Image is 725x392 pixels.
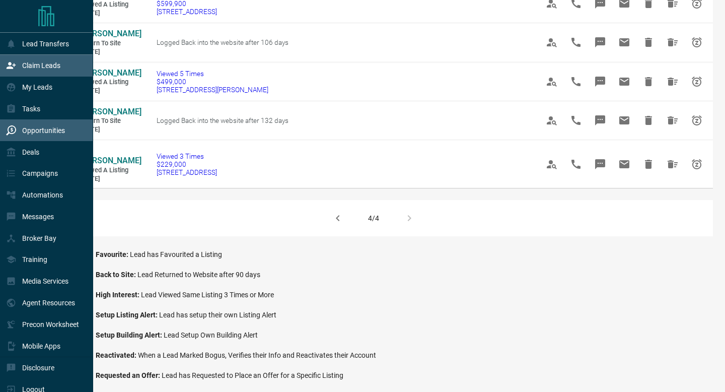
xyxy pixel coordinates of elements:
[661,152,685,176] span: Hide All from G Stmartin
[81,117,141,125] span: Return to Site
[81,146,141,166] span: G [PERSON_NAME]
[661,70,685,94] span: Hide All from Carlos Acosta
[130,250,222,258] span: Lead has Favourited a Listing
[157,70,268,78] span: Viewed 5 Times
[157,152,217,160] span: Viewed 3 Times
[137,271,260,279] span: Lead Returned to Website after 90 days
[661,108,685,133] span: Hide All from Zoe Powell
[368,214,379,222] div: 4/4
[157,160,217,168] span: $229,000
[612,30,636,54] span: Email
[540,152,564,176] span: View Profile
[96,311,159,319] span: Setup Listing Alert
[661,30,685,54] span: Hide All from JoAnn Stuart
[612,70,636,94] span: Email
[588,108,612,133] span: Message
[141,291,274,299] span: Lead Viewed Same Listing 3 Times or More
[157,168,217,176] span: [STREET_ADDRESS]
[564,152,588,176] span: Call
[540,70,564,94] span: View Profile
[81,78,141,87] span: Viewed a Listing
[81,166,141,175] span: Viewed a Listing
[564,30,588,54] span: Call
[162,371,343,379] span: Lead has Requested to Place an Offer for a Specific Listing
[81,29,141,38] span: [PERSON_NAME]
[96,291,141,299] span: High Interest
[685,108,709,133] span: Snooze
[138,351,376,359] span: When a Lead Marked Bogus, Verifies their Info and Reactivates their Account
[81,9,141,18] span: [DATE]
[612,152,636,176] span: Email
[81,107,141,117] a: [PERSON_NAME]
[81,48,141,56] span: [DATE]
[157,152,217,176] a: Viewed 3 Times$229,000[STREET_ADDRESS]
[588,70,612,94] span: Message
[636,152,661,176] span: Hide
[157,78,268,86] span: $499,000
[612,108,636,133] span: Email
[157,38,288,46] span: Logged Back into the website after 106 days
[564,70,588,94] span: Call
[636,70,661,94] span: Hide
[540,30,564,54] span: View Profile
[81,125,141,134] span: [DATE]
[685,30,709,54] span: Snooze
[159,311,276,319] span: Lead has setup their own Listing Alert
[96,250,130,258] span: Favourite
[96,351,138,359] span: Reactivated
[81,87,141,95] span: [DATE]
[81,146,141,167] a: G [PERSON_NAME]
[588,30,612,54] span: Message
[81,1,141,9] span: Viewed a Listing
[96,331,164,339] span: Setup Building Alert
[81,29,141,39] a: [PERSON_NAME]
[96,271,137,279] span: Back to Site
[540,108,564,133] span: View Profile
[157,8,217,16] span: [STREET_ADDRESS]
[685,152,709,176] span: Snooze
[96,371,162,379] span: Requested an Offer
[636,108,661,133] span: Hide
[685,70,709,94] span: Snooze
[157,86,268,94] span: [STREET_ADDRESS][PERSON_NAME]
[81,175,141,183] span: [DATE]
[81,39,141,48] span: Return to Site
[636,30,661,54] span: Hide
[81,68,141,78] span: [PERSON_NAME]
[164,331,258,339] span: Lead Setup Own Building Alert
[157,70,268,94] a: Viewed 5 Times$499,000[STREET_ADDRESS][PERSON_NAME]
[81,107,141,116] span: [PERSON_NAME]
[564,108,588,133] span: Call
[81,68,141,79] a: [PERSON_NAME]
[588,152,612,176] span: Message
[157,116,288,124] span: Logged Back into the website after 132 days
